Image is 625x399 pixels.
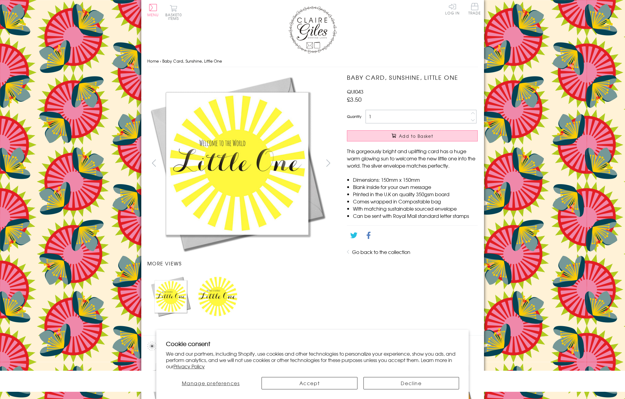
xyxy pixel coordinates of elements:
img: Claire Giles Greetings Cards [289,6,337,54]
p: We and our partners, including Shopify, use cookies and other technologies to personalize your ex... [166,351,459,369]
li: Carousel Page 1 (Current Slide) [147,273,194,320]
li: Dimensions: 150mm x 150mm [353,176,478,183]
nav: breadcrumbs [147,55,478,67]
span: QUI043 [347,88,363,95]
ul: Carousel Pagination [147,273,335,320]
h3: More views [147,260,335,267]
span: 0 items [168,12,182,21]
h2: Product recommendations [147,342,478,351]
button: Menu [147,4,159,17]
button: Decline [363,377,459,389]
a: Log In [445,3,460,15]
span: Trade [468,3,481,15]
button: Basket0 items [165,5,182,20]
li: Blank inside for your own message [353,183,478,190]
button: next [321,156,335,170]
span: Manage preferences [182,379,240,387]
p: This gorgeously bright and uplifting card has a huge warm glowing sun to welcome the new little o... [347,147,478,169]
li: Printed in the U.K on quality 350gsm board [353,190,478,198]
button: prev [147,156,161,170]
h2: Cookie consent [166,339,459,348]
span: › [160,58,161,64]
li: Can be sent with Royal Mail standard letter stamps [353,212,478,219]
img: Baby Card, Sunshine, Little One [197,276,238,317]
a: Go back to the collection [352,248,410,255]
img: Baby Card, Sunshine, Little One [147,73,328,254]
button: Manage preferences [166,377,256,389]
span: Add to Basket [399,133,433,139]
button: Add to Basket [347,130,478,141]
li: Carousel Page 2 [194,273,241,320]
a: Privacy Policy [173,363,205,370]
label: Quantity [347,114,361,119]
a: Home [147,58,159,64]
a: Trade [468,3,481,16]
li: With matching sustainable sourced envelope [353,205,478,212]
li: Comes wrapped in Compostable bag [353,198,478,205]
span: £3.50 [347,95,362,104]
span: Menu [147,12,159,17]
button: Accept [262,377,357,389]
img: Baby Card, Sunshine, Little One [150,276,191,317]
h1: Baby Card, Sunshine, Little One [347,73,478,82]
span: Baby Card, Sunshine, Little One [162,58,222,64]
